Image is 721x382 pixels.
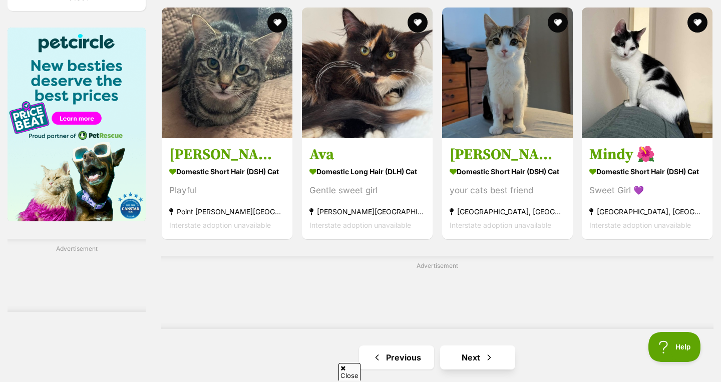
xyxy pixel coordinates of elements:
[169,221,271,230] span: Interstate adoption unavailable
[162,8,292,138] img: Lara - Domestic Short Hair (DSH) Cat
[450,221,551,230] span: Interstate adoption unavailable
[589,165,705,179] strong: Domestic Short Hair (DSH) Cat
[161,345,713,369] nav: Pagination
[589,205,705,219] strong: [GEOGRAPHIC_DATA], [GEOGRAPHIC_DATA]
[169,184,285,198] div: Playful
[309,146,425,165] h3: Ava
[589,146,705,165] h3: Mindy 🌺
[302,8,433,138] img: Ava - Domestic Long Hair (DLH) Cat
[169,165,285,179] strong: Domestic Short Hair (DSH) Cat
[589,184,705,198] div: Sweet Girl 💜
[309,221,411,230] span: Interstate adoption unavailable
[309,165,425,179] strong: Domestic Long Hair (DLH) Cat
[582,8,712,138] img: Mindy 🌺 - Domestic Short Hair (DSH) Cat
[359,345,434,369] a: Previous page
[161,256,713,329] div: Advertisement
[309,184,425,198] div: Gentle sweet girl
[8,239,146,312] div: Advertisement
[440,345,515,369] a: Next page
[408,13,428,33] button: favourite
[267,13,287,33] button: favourite
[450,205,565,219] strong: [GEOGRAPHIC_DATA], [GEOGRAPHIC_DATA]
[309,205,425,219] strong: [PERSON_NAME][GEOGRAPHIC_DATA]
[687,13,707,33] button: favourite
[547,13,567,33] button: favourite
[450,184,565,198] div: your cats best friend
[648,332,701,362] iframe: Help Scout Beacon - Open
[450,165,565,179] strong: Domestic Short Hair (DSH) Cat
[162,138,292,240] a: [PERSON_NAME] Domestic Short Hair (DSH) Cat Playful Point [PERSON_NAME][GEOGRAPHIC_DATA] Intersta...
[169,146,285,165] h3: [PERSON_NAME]
[589,221,691,230] span: Interstate adoption unavailable
[169,205,285,219] strong: Point [PERSON_NAME][GEOGRAPHIC_DATA]
[450,146,565,165] h3: [PERSON_NAME]
[8,28,146,221] img: Pet Circle promo banner
[582,138,712,240] a: Mindy 🌺 Domestic Short Hair (DSH) Cat Sweet Girl 💜 [GEOGRAPHIC_DATA], [GEOGRAPHIC_DATA] Interstat...
[442,8,573,138] img: Tracey - Domestic Short Hair (DSH) Cat
[442,138,573,240] a: [PERSON_NAME] Domestic Short Hair (DSH) Cat your cats best friend [GEOGRAPHIC_DATA], [GEOGRAPHIC_...
[338,363,360,380] span: Close
[302,138,433,240] a: Ava Domestic Long Hair (DLH) Cat Gentle sweet girl [PERSON_NAME][GEOGRAPHIC_DATA] Interstate adop...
